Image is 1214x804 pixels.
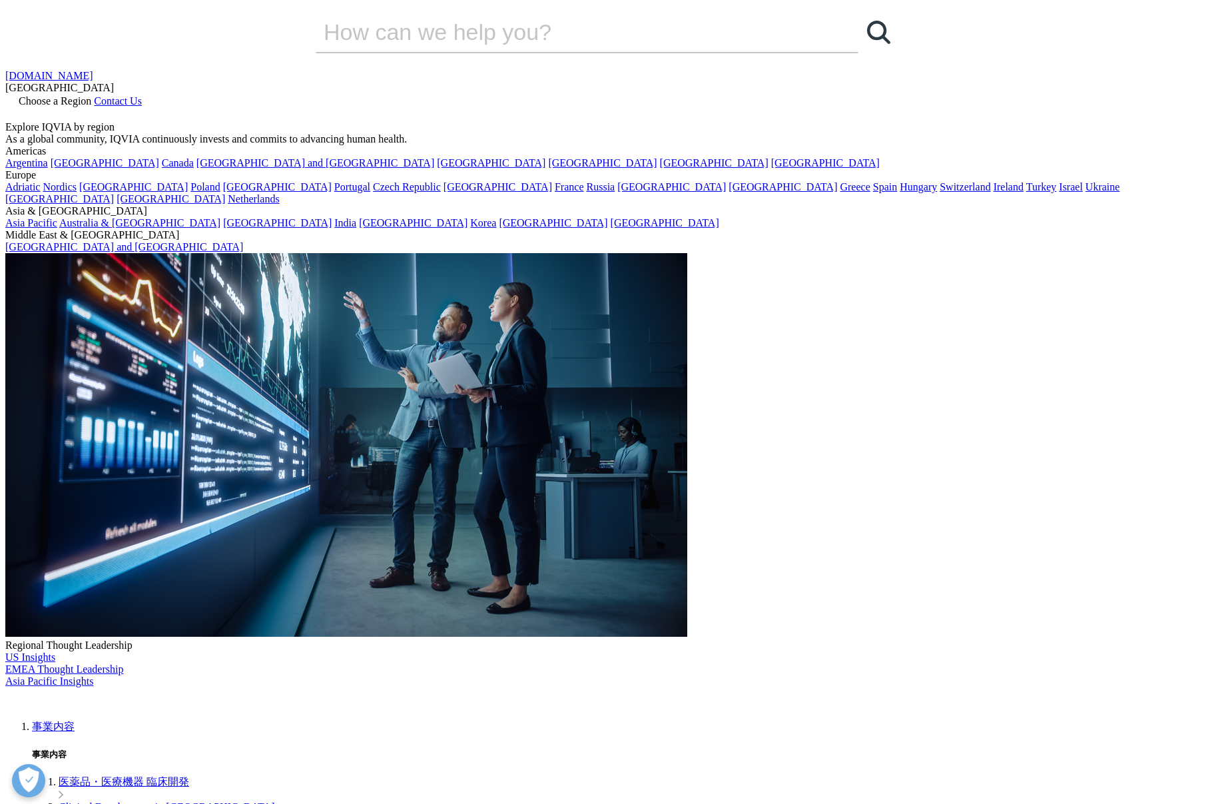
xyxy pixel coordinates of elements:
[900,181,937,193] a: Hungary
[5,639,1209,651] div: Regional Thought Leadership
[19,95,91,107] span: Choose a Region
[43,181,77,193] a: Nordics
[59,776,189,787] a: 医薬品・医療機器 臨床開発
[316,12,820,52] input: 検索する
[940,181,990,193] a: Switzerland
[5,145,1209,157] div: Americas
[5,229,1209,241] div: Middle East & [GEOGRAPHIC_DATA]
[555,181,584,193] a: France
[499,217,607,228] a: [GEOGRAPHIC_DATA]
[5,70,93,81] a: [DOMAIN_NAME]
[359,217,467,228] a: [GEOGRAPHIC_DATA]
[5,663,123,675] a: EMEA Thought Leadership
[1085,181,1120,193] a: Ukraine
[873,181,897,193] a: Spain
[79,181,188,193] a: [GEOGRAPHIC_DATA]
[548,157,657,169] a: [GEOGRAPHIC_DATA]
[437,157,545,169] a: [GEOGRAPHIC_DATA]
[223,181,332,193] a: [GEOGRAPHIC_DATA]
[5,205,1209,217] div: Asia & [GEOGRAPHIC_DATA]
[858,12,898,52] a: 検索する
[32,749,1209,761] h5: 事業内容
[470,217,496,228] a: Korea
[228,193,279,204] a: Netherlands
[444,181,552,193] a: [GEOGRAPHIC_DATA]
[12,764,45,797] button: 優先設定センターを開く
[94,95,142,107] a: Contact Us
[5,651,55,663] a: US Insights
[5,181,40,193] a: Adriatic
[32,721,75,732] a: 事業内容
[867,21,890,44] svg: Search
[5,241,243,252] a: [GEOGRAPHIC_DATA] and [GEOGRAPHIC_DATA]
[5,675,93,687] a: Asia Pacific Insights
[223,217,332,228] a: [GEOGRAPHIC_DATA]
[117,193,225,204] a: [GEOGRAPHIC_DATA]
[660,157,768,169] a: [GEOGRAPHIC_DATA]
[611,217,719,228] a: [GEOGRAPHIC_DATA]
[162,157,194,169] a: Canada
[373,181,441,193] a: Czech Republic
[59,217,220,228] a: Australia & [GEOGRAPHIC_DATA]
[5,157,48,169] a: Argentina
[5,82,1209,94] div: [GEOGRAPHIC_DATA]
[994,181,1024,193] a: Ireland
[190,181,220,193] a: Poland
[5,193,114,204] a: [GEOGRAPHIC_DATA]
[5,133,1209,145] div: As a global community, IQVIA continuously invests and commits to advancing human health.
[729,181,837,193] a: [GEOGRAPHIC_DATA]
[5,253,687,637] img: 2093_analyzing-data-using-big-screen-display-and-laptop.png
[840,181,870,193] a: Greece
[771,157,880,169] a: [GEOGRAPHIC_DATA]
[617,181,726,193] a: [GEOGRAPHIC_DATA]
[51,157,159,169] a: [GEOGRAPHIC_DATA]
[5,169,1209,181] div: Europe
[5,217,57,228] a: Asia Pacific
[1026,181,1057,193] a: Turkey
[196,157,434,169] a: [GEOGRAPHIC_DATA] and [GEOGRAPHIC_DATA]
[334,181,370,193] a: Portugal
[5,121,1209,133] div: Explore IQVIA by region
[587,181,615,193] a: Russia
[334,217,356,228] a: India
[1059,181,1083,193] a: Israel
